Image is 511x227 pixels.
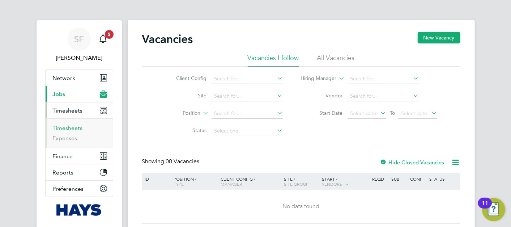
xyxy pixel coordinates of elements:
[46,148,113,164] button: Finance
[388,108,397,118] span: To
[165,127,206,134] label: Status
[348,74,419,84] input: Search for...
[212,126,283,136] input: Select one
[284,181,308,187] span: Site Group
[317,54,355,67] li: All Vacancies
[301,110,342,116] label: Start Date
[45,28,113,62] a: SF[PERSON_NAME]
[46,70,113,86] button: Network
[53,91,65,98] span: Jobs
[427,173,459,185] div: Status
[295,75,336,82] label: Hiring Manager
[46,86,113,102] button: Jobs
[174,181,184,187] span: Type
[409,173,427,185] div: Conf
[482,203,488,213] div: 11
[74,34,84,44] span: SF
[418,32,460,43] button: New Vacancy
[53,153,73,160] span: Finance
[53,125,83,131] a: Timesheets
[165,92,206,99] label: Site
[248,54,299,67] li: Vacancies I follow
[56,204,102,216] img: hays-logo-retina.png
[371,173,389,185] div: Reqd
[166,158,200,165] span: 00 Vacancies
[53,169,74,176] span: Reports
[212,109,283,119] input: Search for...
[380,159,444,166] label: Hide Closed Vacancies
[320,173,371,191] div: Start /
[159,110,200,117] label: Position
[142,32,193,46] h2: Vacancies
[45,204,113,216] a: Go to home page
[46,164,113,180] button: Reports
[96,28,110,51] a: 2
[143,173,169,185] div: ID
[165,75,206,81] label: Client Config
[46,102,113,118] button: Timesheets
[212,74,283,84] input: Search for...
[105,30,114,39] span: 2
[221,181,242,187] span: Manager
[53,107,83,114] span: Timesheets
[46,118,113,148] div: Timesheets
[45,54,113,62] span: Sonny Facey
[348,91,419,101] input: Search for...
[53,75,76,81] span: Network
[219,173,282,190] div: Client Config /
[143,203,459,210] div: No data found
[212,91,283,101] input: Search for...
[53,185,84,192] span: Preferences
[350,110,376,117] span: Select date
[46,181,113,197] button: Preferences
[142,158,201,165] div: Showing
[168,173,219,190] div: Position /
[389,173,408,185] div: Sub
[301,92,342,99] label: Vendor
[401,110,427,117] span: Select date
[53,135,77,142] a: Expenses
[482,198,505,221] button: Open Resource Center, 11 new notifications
[282,173,320,190] div: Site /
[322,181,342,187] span: Vendors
